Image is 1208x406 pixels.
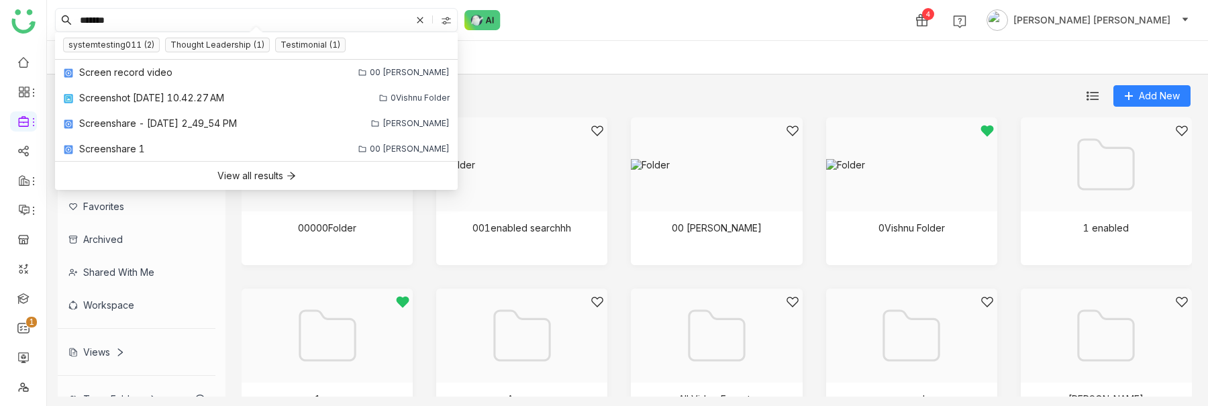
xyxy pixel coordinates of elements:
div: Archived [58,223,215,256]
div: Aazam [507,393,537,405]
div: [PERSON_NAME] [383,117,450,130]
a: Screen record video00 [PERSON_NAME] [55,60,458,85]
nz-tag: Testimonial (1) [275,38,346,52]
img: avatar [987,9,1008,31]
img: Folder [683,302,750,369]
img: Folder [826,159,997,170]
a: Screenshare - [DATE] 2_49_54 PM[PERSON_NAME] [55,111,458,136]
img: help.svg [953,15,966,28]
img: ask-buddy-normal.svg [464,10,501,30]
div: All Video Formats [678,393,755,405]
img: Folder [489,302,556,369]
div: 00 [PERSON_NAME] [370,142,450,156]
div: 1new [315,393,340,405]
img: Folder [1072,302,1140,369]
img: mp4.svg [63,68,74,79]
img: Folder [294,302,361,369]
img: search-type.svg [441,15,452,26]
a: Screenshare 100 [PERSON_NAME] [55,136,458,162]
img: Folder [1072,131,1140,198]
div: View all results [217,168,283,183]
div: 00000Folder [298,222,356,234]
a: Screenshot [DATE] 10.42.27 AM0Vishnu Folder [55,85,458,111]
p: 1 [29,315,34,329]
div: 00 [PERSON_NAME] [370,66,450,79]
img: png.svg [63,93,74,104]
div: Team Folders [68,393,158,405]
img: logo [11,9,36,34]
img: mp4.svg [63,144,74,155]
div: Favorites [58,190,215,223]
div: Screenshare - [DATE] 2_49_54 PM [79,116,237,131]
nz-tag: systemtesting011 (2) [63,38,160,52]
button: Add New [1113,85,1191,107]
div: Screen record video [79,65,172,80]
div: 00 [PERSON_NAME] [672,222,762,234]
div: 001enabled searchhh [472,222,571,234]
div: Views [68,346,125,358]
img: mp4.svg [63,119,74,130]
div: 1 enabled [1083,222,1129,234]
span: [PERSON_NAME] [PERSON_NAME] [1013,13,1170,28]
div: [PERSON_NAME] [1068,393,1144,405]
div: Screenshare 1 [79,142,145,156]
img: Folder [631,159,802,170]
span: Add New [1139,89,1180,103]
nz-tag: Thought Leadership (1) [165,38,270,52]
img: Folder [878,302,945,369]
div: avneeshs [890,393,933,405]
nz-badge-sup: 1 [26,317,37,327]
button: [PERSON_NAME] [PERSON_NAME] [984,9,1192,31]
div: Workspace [58,289,215,321]
img: list.svg [1087,90,1099,102]
img: Folder [436,159,607,170]
div: Shared with me [58,256,215,289]
div: 4 [922,8,934,20]
div: 0Vishnu Folder [878,222,945,234]
div: Screenshot [DATE] 10.42.27 AM [79,91,224,105]
div: 0Vishnu Folder [391,91,450,105]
